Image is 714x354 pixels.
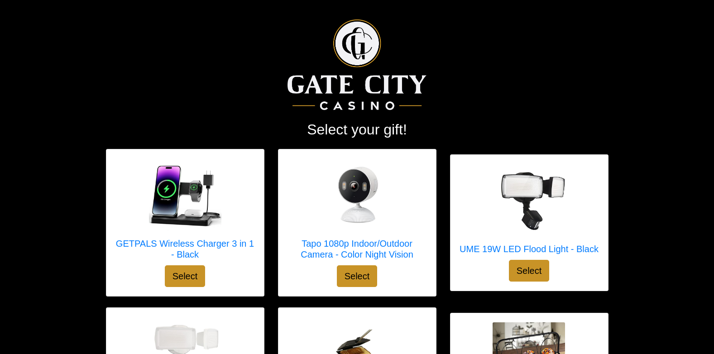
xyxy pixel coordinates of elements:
img: GETPALS Wireless Charger 3 in 1 - Black [149,158,221,231]
h5: Tapo 1080p Indoor/Outdoor Camera - Color Night Vision [288,238,427,260]
h5: UME 19W LED Flood Light - Black [460,244,599,254]
a: GETPALS Wireless Charger 3 in 1 - Black GETPALS Wireless Charger 3 in 1 - Black [115,158,255,265]
button: Select [337,265,378,287]
h2: Select your gift! [106,121,609,138]
a: Tapo 1080p Indoor/Outdoor Camera - Color Night Vision Tapo 1080p Indoor/Outdoor Camera - Color Ni... [288,158,427,265]
button: Select [509,260,550,282]
button: Select [165,265,206,287]
h5: GETPALS Wireless Charger 3 in 1 - Black [115,238,255,260]
img: Tapo 1080p Indoor/Outdoor Camera - Color Night Vision [321,158,393,231]
a: UME 19W LED Flood Light - Black UME 19W LED Flood Light - Black [460,164,599,260]
img: UME 19W LED Flood Light - Black [493,170,565,230]
img: Logo [288,19,426,110]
